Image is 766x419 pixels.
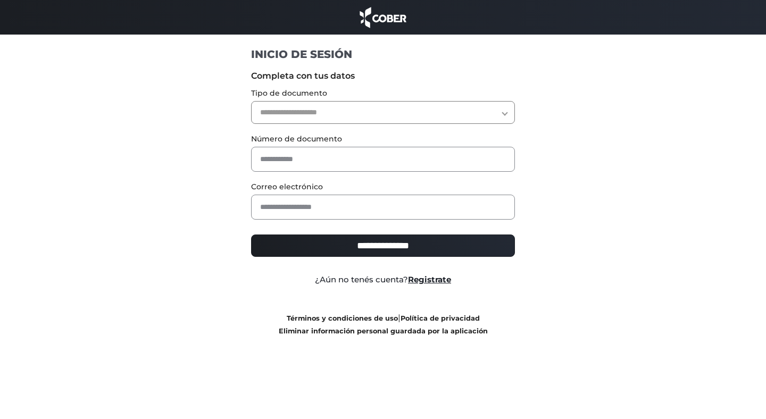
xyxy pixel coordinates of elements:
[287,314,398,322] a: Términos y condiciones de uso
[357,5,409,29] img: cober_marca.png
[243,312,523,337] div: |
[243,274,523,286] div: ¿Aún no tenés cuenta?
[251,133,515,145] label: Número de documento
[251,47,515,61] h1: INICIO DE SESIÓN
[401,314,480,322] a: Política de privacidad
[279,327,488,335] a: Eliminar información personal guardada por la aplicación
[251,88,515,99] label: Tipo de documento
[408,274,451,284] a: Registrate
[251,181,515,192] label: Correo electrónico
[251,70,515,82] label: Completa con tus datos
